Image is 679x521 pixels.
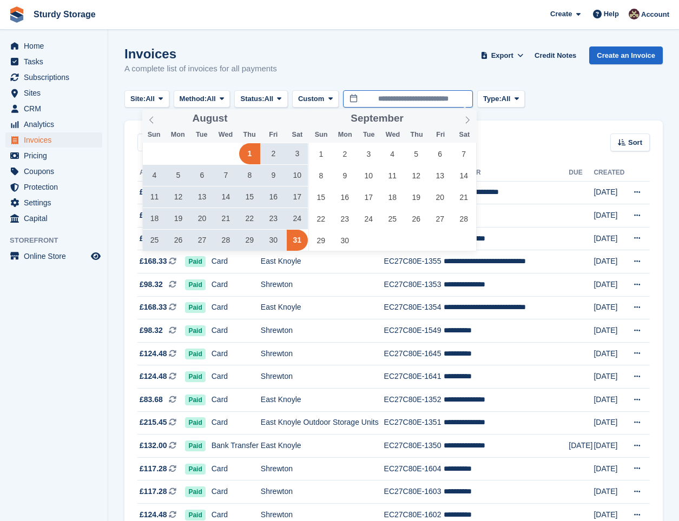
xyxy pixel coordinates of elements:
td: EC27C80E-1604 [384,457,444,480]
span: Site: [130,93,146,104]
td: EC27C80E-1353 [384,273,444,297]
span: Paid [185,279,205,290]
span: Tasks [24,54,89,69]
span: Thu [405,131,429,138]
span: September 18, 2024 [382,186,403,208]
td: Card [212,342,261,365]
span: August 26, 2024 [168,230,189,251]
td: Card [212,365,261,389]
span: September 1, 2024 [311,143,332,164]
td: Card [212,411,261,435]
input: Year [404,113,438,124]
a: Create an Invoice [589,46,663,64]
td: Card [212,389,261,412]
a: Sturdy Storage [29,5,100,23]
span: August 25, 2024 [144,230,165,251]
span: August 2, 2024 [263,143,284,164]
span: August 11, 2024 [144,186,165,208]
span: Paid [185,256,205,267]
td: [DATE] [594,389,626,412]
span: £117.28 [140,486,167,497]
span: Paid [185,417,205,428]
th: Created [594,164,626,182]
span: September 4, 2024 [382,143,403,164]
span: £83.68 [140,394,163,405]
span: Help [604,9,619,19]
span: August 4, 2024 [144,165,165,186]
span: September 24, 2024 [358,208,379,229]
td: Card [212,319,261,343]
th: Amount [137,164,185,182]
span: September 26, 2024 [406,208,427,229]
span: August 22, 2024 [239,208,260,229]
span: Invoices [24,132,89,148]
span: £98.32 [140,325,163,336]
td: Shrewton [261,273,384,297]
span: £132.00 [140,186,167,198]
span: August 14, 2024 [215,186,236,208]
span: Sun [309,131,333,138]
span: September 3, 2024 [358,143,379,164]
td: [DATE] [594,457,626,480]
span: August 9, 2024 [263,165,284,186]
span: Method: [180,93,207,104]
a: menu [5,195,102,210]
span: Sun [142,131,166,138]
span: August [193,113,228,124]
td: East Knoyle [261,435,384,458]
span: August 20, 2024 [192,208,213,229]
td: EC27C80E-1351 [384,411,444,435]
span: Online Store [24,249,89,264]
input: Year [228,113,262,124]
span: Paid [185,371,205,382]
td: Card [212,480,261,504]
button: Site: All [124,90,169,108]
span: All [207,93,216,104]
button: Type: All [477,90,525,108]
span: September 28, 2024 [453,208,474,229]
td: EC27C80E-1645 [384,342,444,365]
td: [DATE] [594,250,626,273]
span: £117.28 [140,463,167,475]
span: September 29, 2024 [311,230,332,251]
td: [DATE] [594,319,626,343]
span: Account [641,9,669,20]
td: Bank Transfer [212,435,261,458]
span: Mon [166,131,190,138]
span: Analytics [24,117,89,132]
span: Protection [24,179,89,195]
span: September 9, 2024 [334,165,355,186]
span: Sort [628,137,642,148]
span: Mon [333,131,357,138]
a: menu [5,132,102,148]
span: Sat [452,131,476,138]
span: September 17, 2024 [358,186,379,208]
span: £132.00 [140,440,167,451]
span: September 25, 2024 [382,208,403,229]
td: Card [212,273,261,297]
a: menu [5,179,102,195]
span: Fri [261,131,285,138]
span: September 11, 2024 [382,165,403,186]
span: Paid [185,302,205,313]
button: Method: All [174,90,230,108]
a: menu [5,70,102,85]
td: [DATE] [569,435,594,458]
span: August 18, 2024 [144,208,165,229]
td: [DATE] [594,181,626,204]
span: £215.45 [140,417,167,428]
span: August 3, 2024 [287,143,308,164]
span: Tue [357,131,381,138]
span: Coupons [24,164,89,179]
span: Status: [240,93,264,104]
span: Settings [24,195,89,210]
span: Paid [185,349,205,359]
span: August 10, 2024 [287,165,308,186]
span: Capital [24,211,89,226]
td: Shrewton [261,365,384,389]
span: All [502,93,511,104]
span: Paid [185,395,205,405]
td: Shrewton [261,342,384,365]
span: August 13, 2024 [192,186,213,208]
a: menu [5,117,102,132]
